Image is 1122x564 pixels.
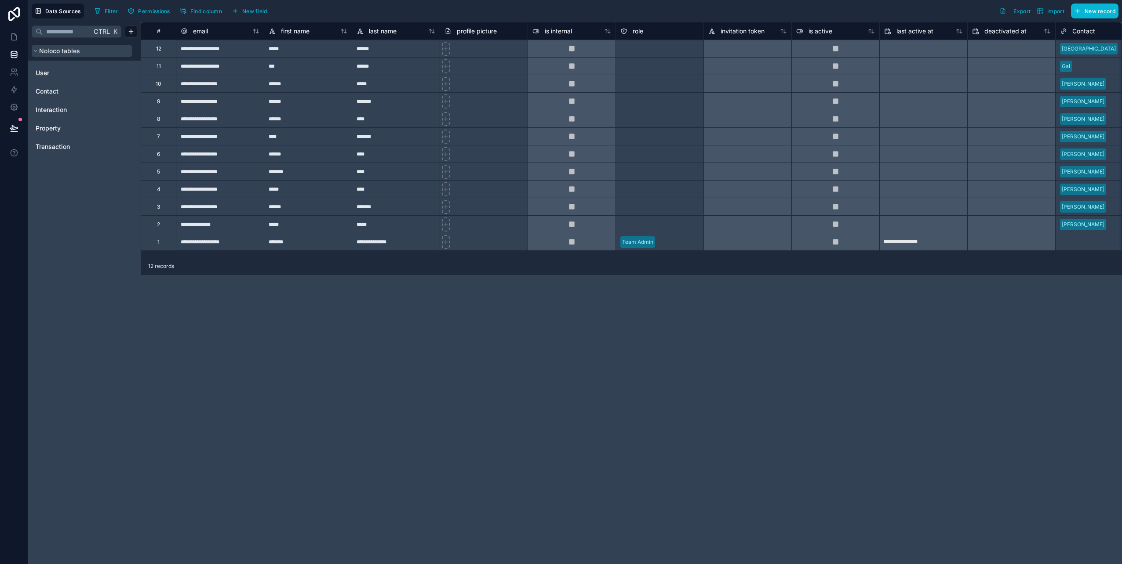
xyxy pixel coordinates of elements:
[157,239,160,246] div: 1
[1062,221,1104,228] div: [PERSON_NAME]
[809,27,832,36] span: is active
[157,203,160,210] div: 3
[157,133,160,140] div: 7
[1071,4,1118,18] button: New record
[157,186,160,193] div: 4
[148,263,174,270] span: 12 records
[1013,8,1031,14] span: Export
[1062,168,1104,176] div: [PERSON_NAME]
[36,124,107,133] a: Property
[1062,185,1104,193] div: [PERSON_NAME]
[1062,62,1070,70] div: Gal
[1072,27,1095,36] span: Contact
[1062,80,1104,88] div: [PERSON_NAME]
[545,27,572,36] span: is internal
[32,103,137,117] div: Interaction
[45,8,81,14] span: Data Sources
[36,142,70,151] span: Transaction
[32,45,132,57] button: Noloco tables
[156,45,161,52] div: 12
[32,140,137,154] div: Transaction
[157,98,160,105] div: 9
[91,4,121,18] button: Filter
[1062,133,1104,141] div: [PERSON_NAME]
[124,4,173,18] button: Permissions
[193,27,208,36] span: email
[36,105,107,114] a: Interaction
[32,66,137,80] div: User
[36,87,58,96] span: Contact
[105,8,118,14] span: Filter
[242,8,267,14] span: New field
[124,4,176,18] a: Permissions
[996,4,1034,18] button: Export
[281,27,310,36] span: first name
[190,8,222,14] span: Find column
[157,151,160,158] div: 6
[32,84,137,98] div: Contact
[1062,203,1104,211] div: [PERSON_NAME]
[157,168,160,175] div: 5
[896,27,933,36] span: last active at
[1047,8,1064,14] span: Import
[138,8,170,14] span: Permissions
[157,221,160,228] div: 2
[984,27,1027,36] span: deactivated at
[229,4,270,18] button: New field
[1062,115,1104,123] div: [PERSON_NAME]
[36,87,107,96] a: Contact
[148,28,169,34] div: #
[1034,4,1067,18] button: Import
[1062,150,1104,158] div: [PERSON_NAME]
[157,63,161,70] div: 11
[721,27,765,36] span: invitation token
[36,69,49,77] span: User
[32,4,84,18] button: Data Sources
[622,238,653,246] div: Team Admin
[36,105,67,114] span: Interaction
[36,69,107,77] a: User
[1062,98,1104,105] div: [PERSON_NAME]
[1062,45,1116,53] div: [GEOGRAPHIC_DATA]
[112,29,118,35] span: K
[36,142,107,151] a: Transaction
[39,47,80,55] span: Noloco tables
[457,27,497,36] span: profile picture
[1067,4,1118,18] a: New record
[633,27,643,36] span: role
[1085,8,1115,14] span: New record
[156,80,161,87] div: 10
[157,116,160,123] div: 8
[369,27,397,36] span: last name
[32,121,137,135] div: Property
[93,26,111,37] span: Ctrl
[36,124,61,133] span: Property
[177,4,225,18] button: Find column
